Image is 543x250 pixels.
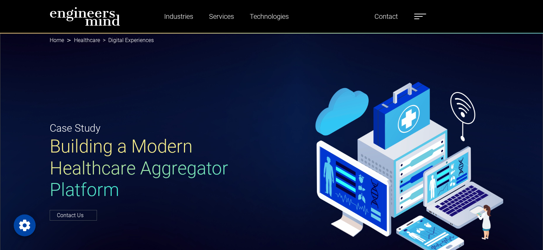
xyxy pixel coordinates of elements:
p: Case Study [50,120,268,136]
a: Healthcare [74,37,100,43]
a: Services [206,9,237,24]
nav: breadcrumb [50,33,494,48]
li: Digital Experiences [100,36,154,44]
span: Building a Modern Healthcare Aggregator Platform [50,136,228,200]
a: Contact [372,9,400,24]
a: Home [50,37,64,43]
a: Technologies [247,9,292,24]
a: Industries [161,9,196,24]
img: logo [50,7,120,26]
a: Contact Us [50,210,97,221]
